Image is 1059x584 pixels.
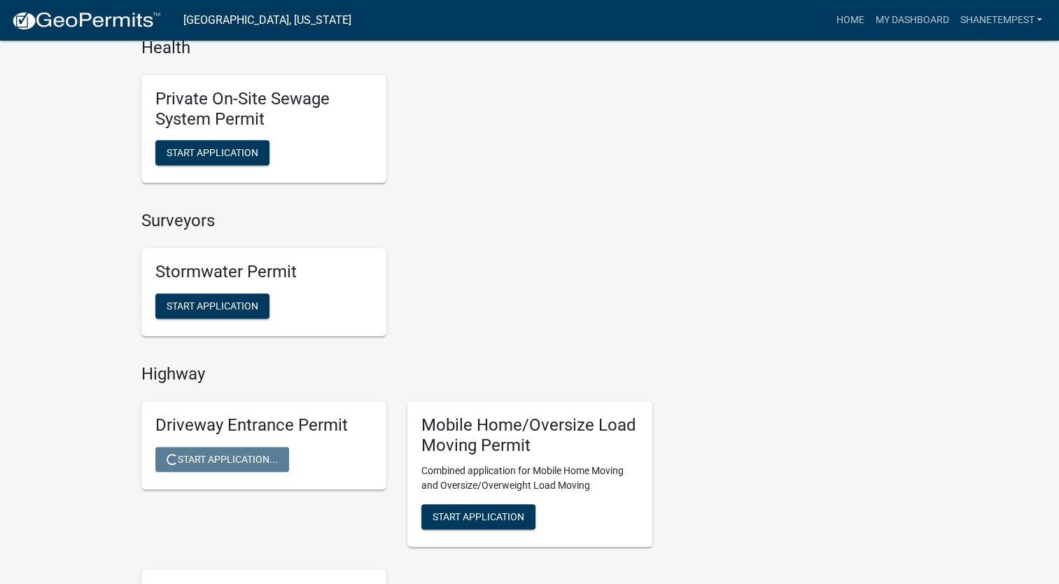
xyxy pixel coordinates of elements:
[167,300,258,312] span: Start Application
[155,140,269,165] button: Start Application
[141,38,652,58] h4: Health
[421,504,535,529] button: Start Application
[830,7,869,34] a: Home
[183,8,351,32] a: [GEOGRAPHIC_DATA], [US_STATE]
[167,147,258,158] span: Start Application
[167,453,278,464] span: Start Application...
[141,211,652,231] h4: Surveyors
[155,89,372,130] h5: Private On-Site Sewage System Permit
[433,511,524,522] span: Start Application
[421,415,638,456] h5: Mobile Home/Oversize Load Moving Permit
[155,262,372,282] h5: Stormwater Permit
[155,415,372,436] h5: Driveway Entrance Permit
[869,7,954,34] a: My Dashboard
[155,447,289,472] button: Start Application...
[141,364,652,384] h4: Highway
[954,7,1048,34] a: shanetempest
[421,464,638,493] p: Combined application for Mobile Home Moving and Oversize/Overweight Load Moving
[155,293,269,319] button: Start Application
